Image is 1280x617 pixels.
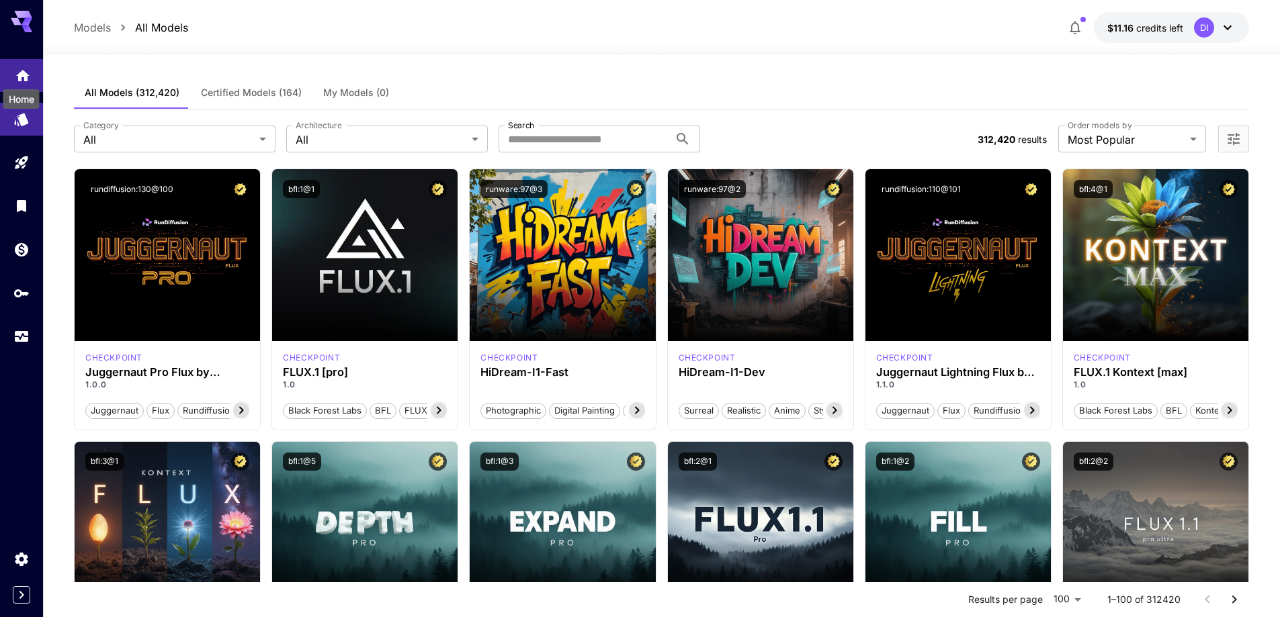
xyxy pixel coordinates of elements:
[1220,180,1238,198] button: Certified Model – Vetted for best performance and includes a commercial license.
[13,586,30,604] div: Expand sidebar
[876,352,933,364] p: checkpoint
[480,352,538,364] div: HiDream Fast
[1074,366,1238,379] h3: FLUX.1 Kontext [max]
[370,404,396,418] span: BFL
[508,120,534,131] label: Search
[1160,401,1187,419] button: BFL
[283,401,367,419] button: Black Forest Labs
[283,180,320,198] button: bfl:1@1
[85,453,124,471] button: bfl:3@1
[1068,132,1185,148] span: Most Popular
[1074,401,1158,419] button: Black Forest Labs
[1161,404,1187,418] span: BFL
[83,132,254,148] span: All
[550,404,620,418] span: Digital Painting
[679,453,717,471] button: bfl:2@1
[876,366,1040,379] h3: Juggernaut Lightning Flux by RunDiffusion
[85,352,142,364] div: FLUX.1 D
[1048,589,1086,609] div: 100
[284,404,366,418] span: Black Forest Labs
[429,453,447,471] button: Certified Model – Vetted for best performance and includes a commercial license.
[876,180,966,198] button: rundiffusion:110@101
[480,366,644,379] h3: HiDream-I1-Fast
[429,180,447,198] button: Certified Model – Vetted for best performance and includes a commercial license.
[969,404,1031,418] span: rundiffusion
[679,366,843,379] h3: HiDream-I1-Dev
[13,154,30,171] div: Playground
[824,453,843,471] button: Certified Model – Vetted for best performance and includes a commercial license.
[824,180,843,198] button: Certified Model – Vetted for best performance and includes a commercial license.
[722,401,766,419] button: Realistic
[627,453,645,471] button: Certified Model – Vetted for best performance and includes a commercial license.
[147,404,174,418] span: flux
[283,352,340,364] p: checkpoint
[1191,404,1232,418] span: Kontext
[85,352,142,364] p: checkpoint
[1074,180,1113,198] button: bfl:4@1
[480,401,546,419] button: Photographic
[1226,131,1242,148] button: Open more filters
[808,401,851,419] button: Stylized
[1068,120,1132,131] label: Order models by
[85,366,249,379] div: Juggernaut Pro Flux by RunDiffusion
[13,241,30,258] div: Wallet
[480,180,548,198] button: runware:97@3
[13,285,30,301] div: API Keys
[876,401,935,419] button: juggernaut
[13,551,30,567] div: Settings
[968,401,1031,419] button: rundiffusion
[1074,379,1238,391] p: 1.0
[938,404,965,418] span: flux
[679,352,736,364] p: checkpoint
[937,401,966,419] button: flux
[679,401,719,419] button: Surreal
[1107,593,1181,606] p: 1–100 of 312420
[74,19,111,36] a: Models
[85,401,144,419] button: juggernaut
[283,352,340,364] div: fluxpro
[624,404,674,418] span: Cinematic
[876,379,1040,391] p: 1.1.0
[623,401,675,419] button: Cinematic
[3,89,40,109] div: Home
[1074,352,1131,364] div: FLUX.1 Kontext [max]
[13,107,30,124] div: Models
[1022,453,1040,471] button: Certified Model – Vetted for best performance and includes a commercial license.
[877,404,934,418] span: juggernaut
[1221,586,1248,613] button: Go to next page
[1194,17,1214,38] div: DI
[481,404,546,418] span: Photographic
[627,180,645,198] button: Certified Model – Vetted for best performance and includes a commercial license.
[1018,134,1047,145] span: results
[1107,21,1183,35] div: $11.157
[978,134,1015,145] span: 312,420
[135,19,188,36] a: All Models
[178,404,240,418] span: rundiffusion
[370,401,396,419] button: BFL
[177,401,241,419] button: rundiffusion
[296,120,341,131] label: Architecture
[1107,22,1136,34] span: $11.16
[283,379,447,391] p: 1.0
[679,352,736,364] div: HiDream Dev
[283,453,321,471] button: bfl:1@5
[283,366,447,379] h3: FLUX.1 [pro]
[15,63,31,80] div: Home
[1094,12,1249,43] button: $11.157DI
[1190,401,1232,419] button: Kontext
[968,593,1043,606] p: Results per page
[722,404,765,418] span: Realistic
[769,401,806,419] button: Anime
[1220,453,1238,471] button: Certified Model – Vetted for best performance and includes a commercial license.
[1022,180,1040,198] button: Certified Model – Vetted for best performance and includes a commercial license.
[13,328,30,345] div: Usage
[85,180,179,198] button: rundiffusion:130@100
[400,404,461,418] span: FLUX.1 [pro]
[876,352,933,364] div: FLUX.1 D
[231,453,249,471] button: Certified Model – Vetted for best performance and includes a commercial license.
[769,404,805,418] span: Anime
[323,87,389,99] span: My Models (0)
